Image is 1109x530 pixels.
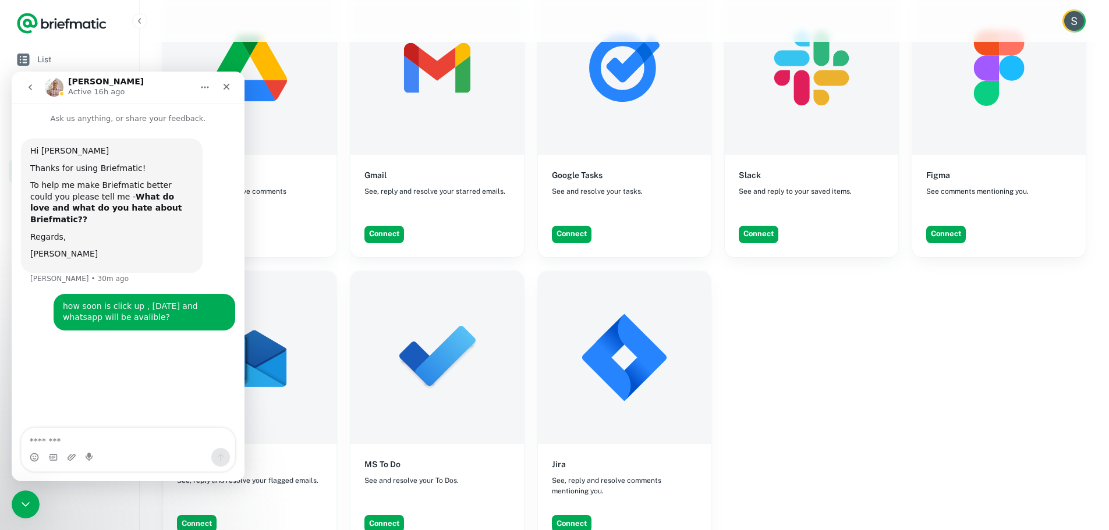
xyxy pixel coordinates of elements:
div: [PERSON_NAME] • 30m ago [19,204,117,211]
button: Connect [739,226,778,243]
b: What do love and what do you hate about Briefmatic?? [19,120,170,152]
h6: Gmail [364,169,387,182]
span: See and reply to your saved items. [739,186,852,197]
div: how soon is click up , [DATE] and whatsapp will be avalible? [42,222,224,259]
span: See, reply and resolve comments mentioning you. [177,186,323,207]
div: [PERSON_NAME] [19,177,182,188]
h6: Google Tasks [552,169,603,182]
button: Connect [552,226,591,243]
a: List [9,47,130,72]
h6: Slack [739,169,761,182]
span: See, reply and resolve your flagged emails. [177,475,318,486]
img: MS To Do [350,271,524,444]
a: Notes [9,130,130,156]
a: Logo [16,12,107,35]
span: See and resolve your To Dos. [364,475,459,486]
button: Connect [364,226,404,243]
textarea: Message… [10,357,223,376]
img: Sam T [1064,11,1084,31]
span: See, reply and resolve comments mentioning you. [552,475,697,496]
button: Connect [926,226,966,243]
button: Account button [1062,9,1086,33]
button: Gif picker [37,381,46,390]
button: Upload attachment [55,381,65,390]
h6: Jira [552,458,566,471]
div: Hi [PERSON_NAME] [19,74,182,86]
span: See, reply and resolve your starred emails. [364,186,505,197]
button: Send a message… [200,376,218,395]
div: To help me make Briefmatic better could you please tell me - [19,108,182,154]
a: Board [9,74,130,100]
button: Emoji picker [18,381,27,390]
iframe: Intercom live chat [12,490,40,518]
div: how soon is click up , [DATE] and whatsapp will be avalible? [51,229,214,252]
button: Start recording [74,381,83,390]
img: MS Outlook [163,271,336,444]
span: See and resolve your tasks. [552,186,643,197]
iframe: To enrich screen reader interactions, please activate Accessibility in Grammarly extension settings [12,72,245,481]
span: List [37,53,125,66]
div: Thanks for using Briefmatic! [19,91,182,103]
span: See comments mentioning you. [926,186,1029,197]
a: Connections [9,158,130,184]
img: Jira [538,271,711,444]
a: Scheduler [9,102,130,128]
h6: Figma [926,169,950,182]
div: Sam says… [9,222,224,273]
h6: MS To Do [364,458,401,471]
div: Regards, [19,160,182,172]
